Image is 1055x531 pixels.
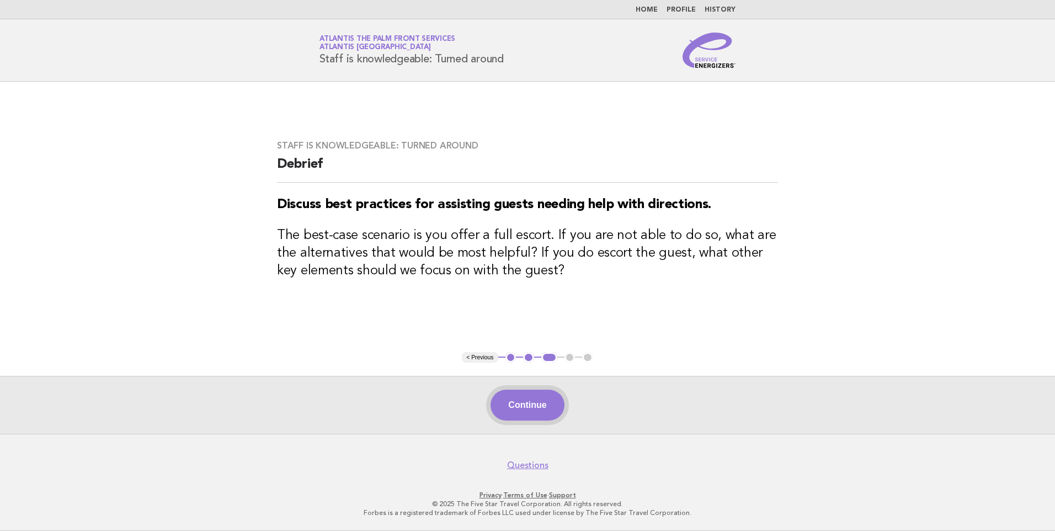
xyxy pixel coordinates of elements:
p: © 2025 The Five Star Travel Corporation. All rights reserved. [190,500,865,508]
button: 3 [541,352,557,363]
a: History [705,7,736,13]
h1: Staff is knowledgeable: Turned around [319,36,504,65]
button: Continue [491,390,564,421]
a: Terms of Use [503,491,547,499]
h3: Staff is knowledgeable: Turned around [277,140,778,151]
a: Support [549,491,576,499]
p: Forbes is a registered trademark of Forbes LLC used under license by The Five Star Travel Corpora... [190,508,865,517]
a: Questions [507,460,548,471]
span: Atlantis [GEOGRAPHIC_DATA] [319,44,431,51]
a: Profile [667,7,696,13]
a: Privacy [479,491,502,499]
a: Atlantis The Palm Front ServicesAtlantis [GEOGRAPHIC_DATA] [319,35,455,51]
button: 1 [505,352,516,363]
strong: Discuss best practices for assisting guests needing help with directions. [277,198,711,211]
button: 2 [523,352,534,363]
img: Service Energizers [683,33,736,68]
p: · · [190,491,865,500]
h3: The best-case scenario is you offer a full escort. If you are not able to do so, what are the alt... [277,227,778,280]
a: Home [636,7,658,13]
h2: Debrief [277,156,778,183]
button: < Previous [462,352,498,363]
